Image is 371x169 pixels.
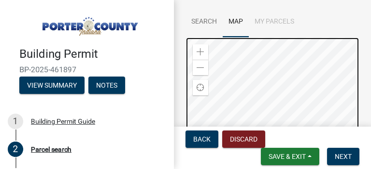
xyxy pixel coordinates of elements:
[185,7,223,38] a: Search
[19,65,155,74] span: BP-2025-461897
[193,44,208,60] div: Zoom in
[19,77,85,94] button: View Summary
[261,148,319,165] button: Save & Exit
[193,80,208,95] div: Find my location
[31,146,71,153] div: Parcel search
[327,148,359,165] button: Next
[222,130,265,148] button: Discard
[223,7,249,38] a: Map
[335,153,352,160] span: Next
[8,114,23,129] div: 1
[185,130,218,148] button: Back
[269,153,306,160] span: Save & Exit
[193,60,208,75] div: Zoom out
[31,118,95,125] div: Building Permit Guide
[193,135,211,143] span: Back
[19,10,158,37] img: Porter County, Indiana
[19,82,85,90] wm-modal-confirm: Summary
[88,77,125,94] button: Notes
[8,142,23,157] div: 2
[19,47,166,61] h4: Building Permit
[88,82,125,90] wm-modal-confirm: Notes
